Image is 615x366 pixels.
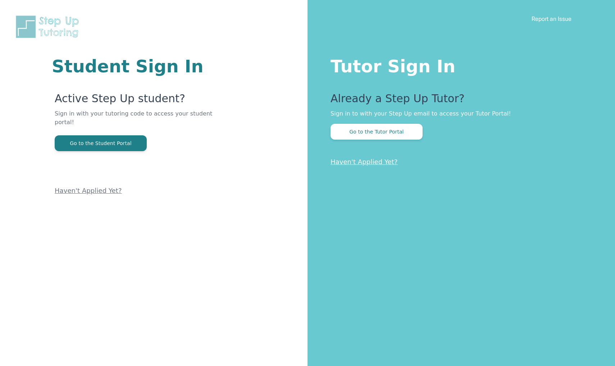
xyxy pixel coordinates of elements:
[14,14,83,39] img: Step Up Tutoring horizontal logo
[331,128,423,135] a: Go to the Tutor Portal
[52,58,221,75] h1: Student Sign In
[331,124,423,140] button: Go to the Tutor Portal
[331,92,586,109] p: Already a Step Up Tutor?
[532,15,571,22] a: Report an Issue
[55,187,122,194] a: Haven't Applied Yet?
[55,92,221,109] p: Active Step Up student?
[331,109,586,118] p: Sign in to with your Step Up email to access your Tutor Portal!
[331,55,586,75] h1: Tutor Sign In
[55,140,147,146] a: Go to the Student Portal
[55,109,221,135] p: Sign in with your tutoring code to access your student portal!
[331,158,398,166] a: Haven't Applied Yet?
[55,135,147,151] button: Go to the Student Portal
